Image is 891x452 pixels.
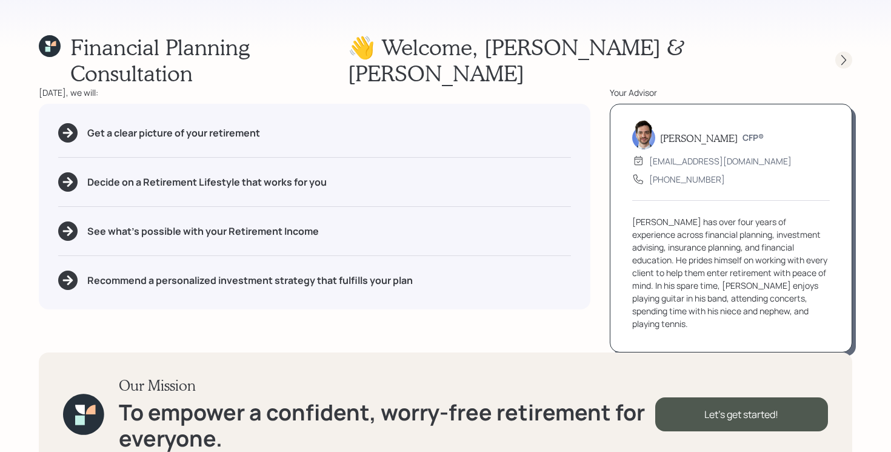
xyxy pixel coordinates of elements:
div: Your Advisor [610,86,852,99]
img: jonah-coleman-headshot.png [632,120,655,149]
div: [DATE], we will: [39,86,590,99]
h1: Financial Planning Consultation [70,34,348,86]
h5: Decide on a Retirement Lifestyle that works for you [87,177,327,188]
h6: CFP® [743,133,764,143]
h5: [PERSON_NAME] [660,132,738,144]
div: [EMAIL_ADDRESS][DOMAIN_NAME] [649,155,792,167]
div: [PERSON_NAME] has over four years of experience across financial planning, investment advising, i... [632,215,830,330]
h3: Our Mission [119,377,655,394]
h1: To empower a confident, worry-free retirement for everyone. [119,399,655,451]
div: Let's get started! [655,397,828,431]
h5: See what's possible with your Retirement Income [87,226,319,237]
div: [PHONE_NUMBER] [649,173,725,186]
h5: Get a clear picture of your retirement [87,127,260,139]
h1: 👋 Welcome , [PERSON_NAME] & [PERSON_NAME] [348,34,813,86]
h5: Recommend a personalized investment strategy that fulfills your plan [87,275,413,286]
